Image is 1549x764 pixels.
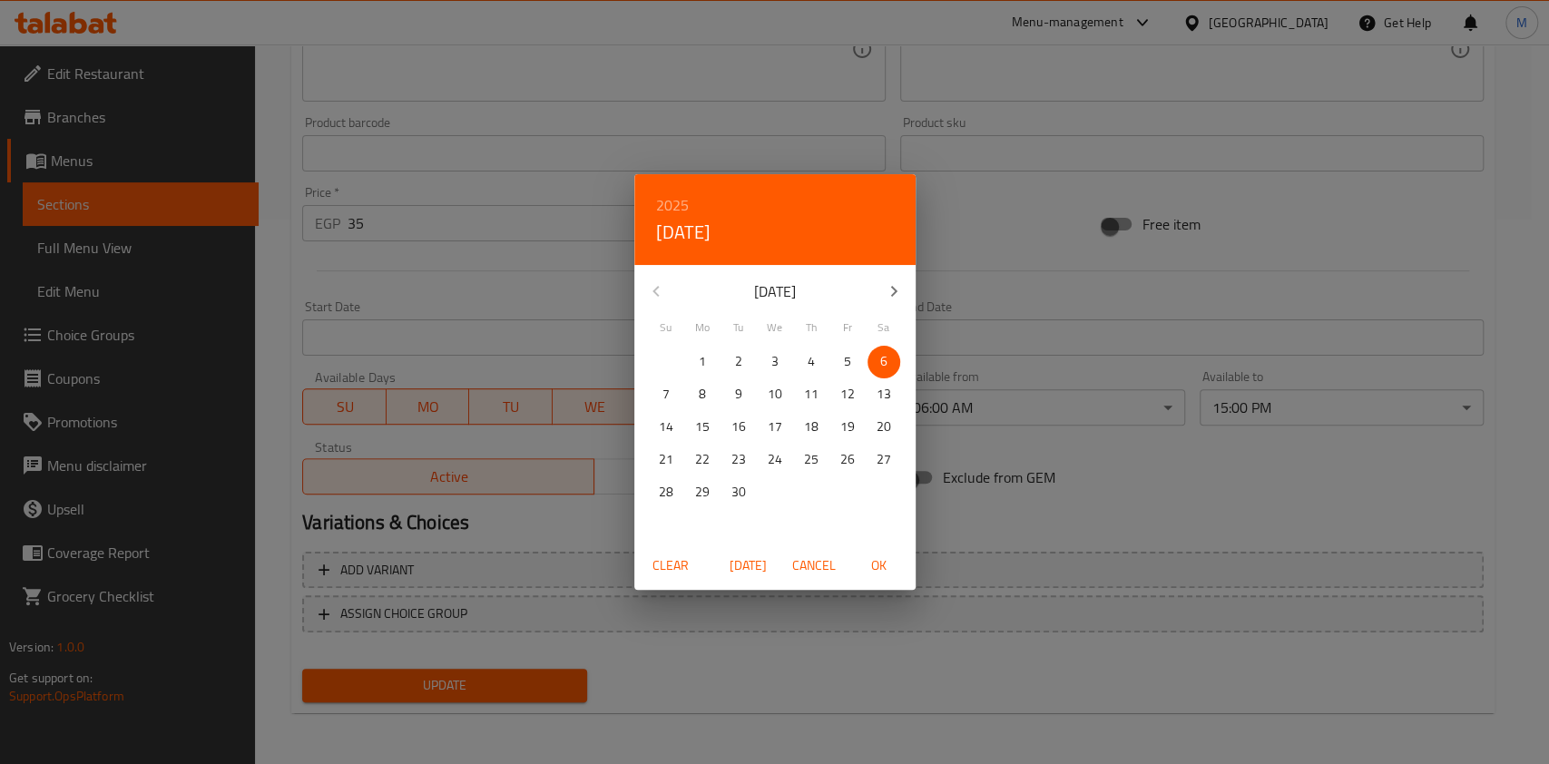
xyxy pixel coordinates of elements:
p: 12 [840,383,855,406]
p: 10 [768,383,782,406]
span: Clear [649,554,692,577]
p: 26 [840,448,855,471]
button: 4 [795,346,828,378]
button: [DATE] [656,218,711,247]
button: 13 [868,378,900,411]
button: 15 [686,411,719,444]
span: We [759,319,791,336]
p: [DATE] [678,280,872,302]
p: 21 [659,448,673,471]
button: 16 [722,411,755,444]
p: 1 [699,350,706,373]
button: OK [850,549,908,583]
button: 29 [686,476,719,509]
p: 11 [804,383,819,406]
p: 25 [804,448,819,471]
p: 24 [768,448,782,471]
p: 22 [695,448,710,471]
button: 2 [722,346,755,378]
button: 18 [795,411,828,444]
button: 30 [722,476,755,509]
span: OK [858,554,901,577]
button: 22 [686,444,719,476]
button: 26 [831,444,864,476]
span: Sa [868,319,900,336]
button: 9 [722,378,755,411]
button: 27 [868,444,900,476]
button: [DATE] [720,549,778,583]
span: Mo [686,319,719,336]
span: [DATE] [727,554,770,577]
button: 17 [759,411,791,444]
span: Fr [831,319,864,336]
p: 15 [695,416,710,438]
button: 8 [686,378,719,411]
p: 27 [877,448,891,471]
button: 5 [831,346,864,378]
button: 6 [868,346,900,378]
p: 17 [768,416,782,438]
p: 9 [735,383,742,406]
button: 23 [722,444,755,476]
p: 5 [844,350,851,373]
p: 14 [659,416,673,438]
p: 8 [699,383,706,406]
button: 28 [650,476,682,509]
p: 23 [731,448,746,471]
p: 4 [808,350,815,373]
button: 12 [831,378,864,411]
button: 10 [759,378,791,411]
button: 14 [650,411,682,444]
button: 20 [868,411,900,444]
button: Cancel [785,549,843,583]
p: 3 [771,350,779,373]
p: 19 [840,416,855,438]
span: Cancel [792,554,836,577]
span: Su [650,319,682,336]
button: 1 [686,346,719,378]
button: 2025 [656,192,689,218]
button: 7 [650,378,682,411]
p: 20 [877,416,891,438]
p: 29 [695,481,710,504]
span: Th [795,319,828,336]
button: 24 [759,444,791,476]
p: 30 [731,481,746,504]
span: Tu [722,319,755,336]
button: 3 [759,346,791,378]
button: Clear [642,549,700,583]
button: 11 [795,378,828,411]
p: 18 [804,416,819,438]
p: 7 [662,383,670,406]
button: 25 [795,444,828,476]
button: 19 [831,411,864,444]
p: 16 [731,416,746,438]
p: 28 [659,481,673,504]
button: 21 [650,444,682,476]
p: 6 [880,350,887,373]
p: 13 [877,383,891,406]
p: 2 [735,350,742,373]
